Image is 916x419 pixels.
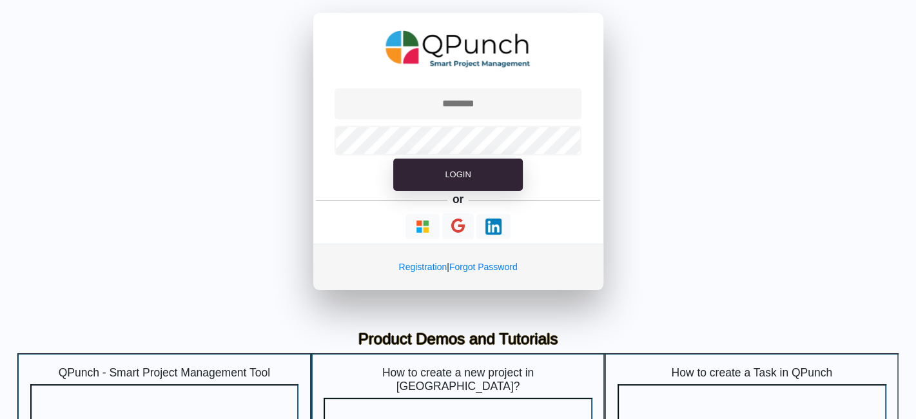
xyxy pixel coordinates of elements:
button: Continue With Google [442,213,474,240]
div: | [313,244,603,290]
span: Login [445,170,471,179]
button: Login [393,159,522,191]
img: Loading... [485,219,502,235]
img: QPunch [385,26,531,72]
a: Forgot Password [449,262,518,272]
h5: How to create a Task in QPunch [618,366,886,380]
button: Continue With Microsoft Azure [405,214,440,239]
h5: How to create a new project in [GEOGRAPHIC_DATA]? [324,366,592,393]
h3: Product Demos and Tutorials [27,330,889,349]
a: Registration [398,262,447,272]
h5: or [450,191,466,209]
h5: QPunch - Smart Project Management Tool [30,366,299,380]
img: Loading... [414,219,431,235]
button: Continue With LinkedIn [476,214,511,239]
